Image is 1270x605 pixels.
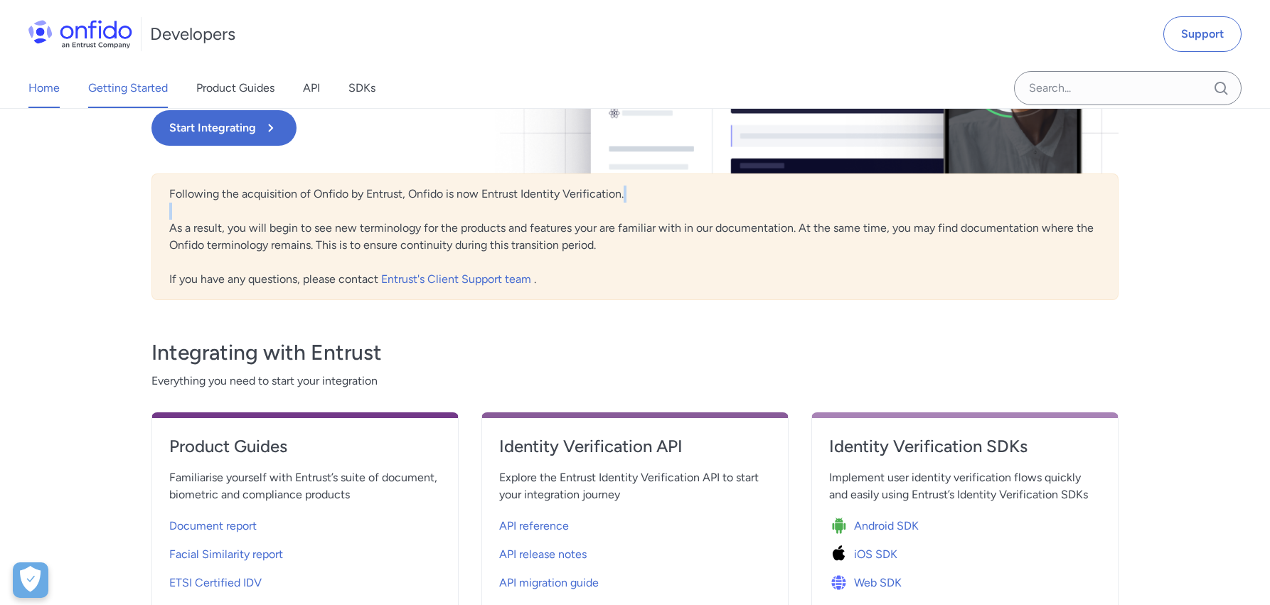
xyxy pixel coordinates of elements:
a: API release notes [499,537,771,566]
a: Home [28,68,60,108]
h4: Product Guides [169,435,441,458]
h4: Identity Verification SDKs [829,435,1101,458]
img: Icon iOS SDK [829,545,854,564]
input: Onfido search input field [1014,71,1242,105]
span: Web SDK [854,574,902,591]
a: Facial Similarity report [169,537,441,566]
a: Support [1163,16,1242,52]
img: Icon Web SDK [829,573,854,593]
span: Implement user identity verification flows quickly and easily using Entrust’s Identity Verificati... [829,469,1101,503]
h1: Developers [150,23,235,45]
h3: Integrating with Entrust [151,338,1119,367]
a: Identity Verification SDKs [829,435,1101,469]
span: Explore the Entrust Identity Verification API to start your integration journey [499,469,771,503]
span: Everything you need to start your integration [151,373,1119,390]
div: Cookie Preferences [13,562,48,598]
span: API migration guide [499,574,599,591]
span: Document report [169,518,257,535]
button: Start Integrating [151,110,297,146]
span: Facial Similarity report [169,546,283,563]
span: ETSI Certified IDV [169,574,262,591]
span: API reference [499,518,569,535]
button: Open Preferences [13,562,48,598]
a: Product Guides [196,68,274,108]
a: Icon Web SDKWeb SDK [829,566,1101,594]
div: Following the acquisition of Onfido by Entrust, Onfido is now Entrust Identity Verification. As a... [151,173,1119,300]
a: Identity Verification API [499,435,771,469]
img: Icon Android SDK [829,516,854,536]
span: Familiarise yourself with Entrust’s suite of document, biometric and compliance products [169,469,441,503]
span: iOS SDK [854,546,897,563]
span: Android SDK [854,518,919,535]
a: SDKs [348,68,375,108]
a: Getting Started [88,68,168,108]
a: Icon Android SDKAndroid SDK [829,509,1101,537]
a: Icon iOS SDKiOS SDK [829,537,1101,566]
a: Product Guides [169,435,441,469]
h4: Identity Verification API [499,435,771,458]
a: API [303,68,320,108]
a: Entrust's Client Support team [381,272,534,286]
a: API migration guide [499,566,771,594]
img: Onfido Logo [28,20,132,48]
span: API release notes [499,546,587,563]
a: ETSI Certified IDV [169,566,441,594]
a: API reference [499,509,771,537]
a: Document report [169,509,441,537]
a: Start Integrating [151,110,828,146]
